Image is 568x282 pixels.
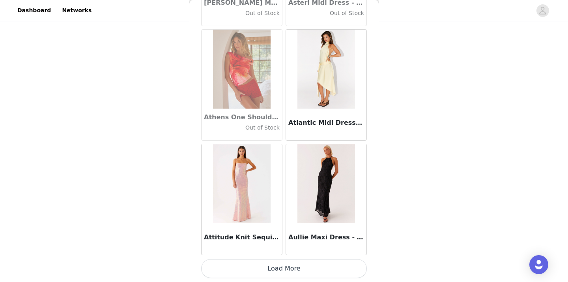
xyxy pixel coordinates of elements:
[204,124,280,132] h4: Out of Stock
[288,233,364,242] h3: Aullie Maxi Dress - Black
[539,4,546,17] div: avatar
[288,118,364,128] h3: Atlantic Midi Dress - Yellow
[529,255,548,274] div: Open Intercom Messenger
[297,30,355,109] img: Atlantic Midi Dress - Yellow
[13,2,56,19] a: Dashboard
[297,144,355,223] img: Aullie Maxi Dress - Black
[57,2,96,19] a: Networks
[204,113,280,122] h3: Athens One Shoulder Top - Floral
[201,259,367,278] button: Load More
[204,233,280,242] h3: Attitude Knit Sequin Maxi Dress - Iridescent Pink
[204,9,280,17] h4: Out of Stock
[213,144,270,223] img: Attitude Knit Sequin Maxi Dress - Iridescent Pink
[288,9,364,17] h4: Out of Stock
[213,30,270,109] img: Athens One Shoulder Top - Floral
